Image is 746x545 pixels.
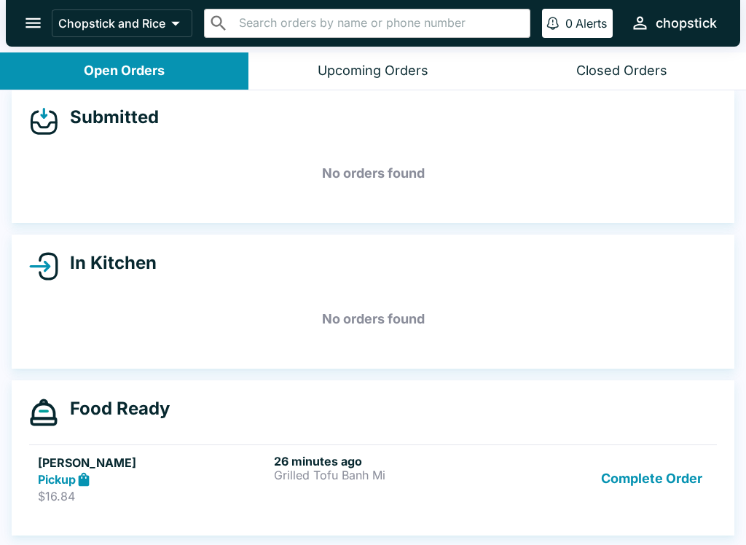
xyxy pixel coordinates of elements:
p: 0 [565,16,573,31]
button: open drawer [15,4,52,42]
button: chopstick [624,7,723,39]
h4: Food Ready [58,398,170,420]
h6: 26 minutes ago [274,454,504,468]
input: Search orders by name or phone number [235,13,524,34]
strong: Pickup [38,472,76,487]
h4: Submitted [58,106,159,128]
p: Alerts [576,16,607,31]
h5: No orders found [29,293,717,345]
div: Closed Orders [576,63,667,79]
h5: [PERSON_NAME] [38,454,268,471]
button: Chopstick and Rice [52,9,192,37]
h4: In Kitchen [58,252,157,274]
div: Open Orders [84,63,165,79]
p: $16.84 [38,489,268,503]
p: Chopstick and Rice [58,16,165,31]
div: Upcoming Orders [318,63,428,79]
button: Complete Order [595,454,708,504]
h5: No orders found [29,147,717,200]
a: [PERSON_NAME]Pickup$16.8426 minutes agoGrilled Tofu Banh MiComplete Order [29,444,717,513]
div: chopstick [656,15,717,32]
p: Grilled Tofu Banh Mi [274,468,504,482]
